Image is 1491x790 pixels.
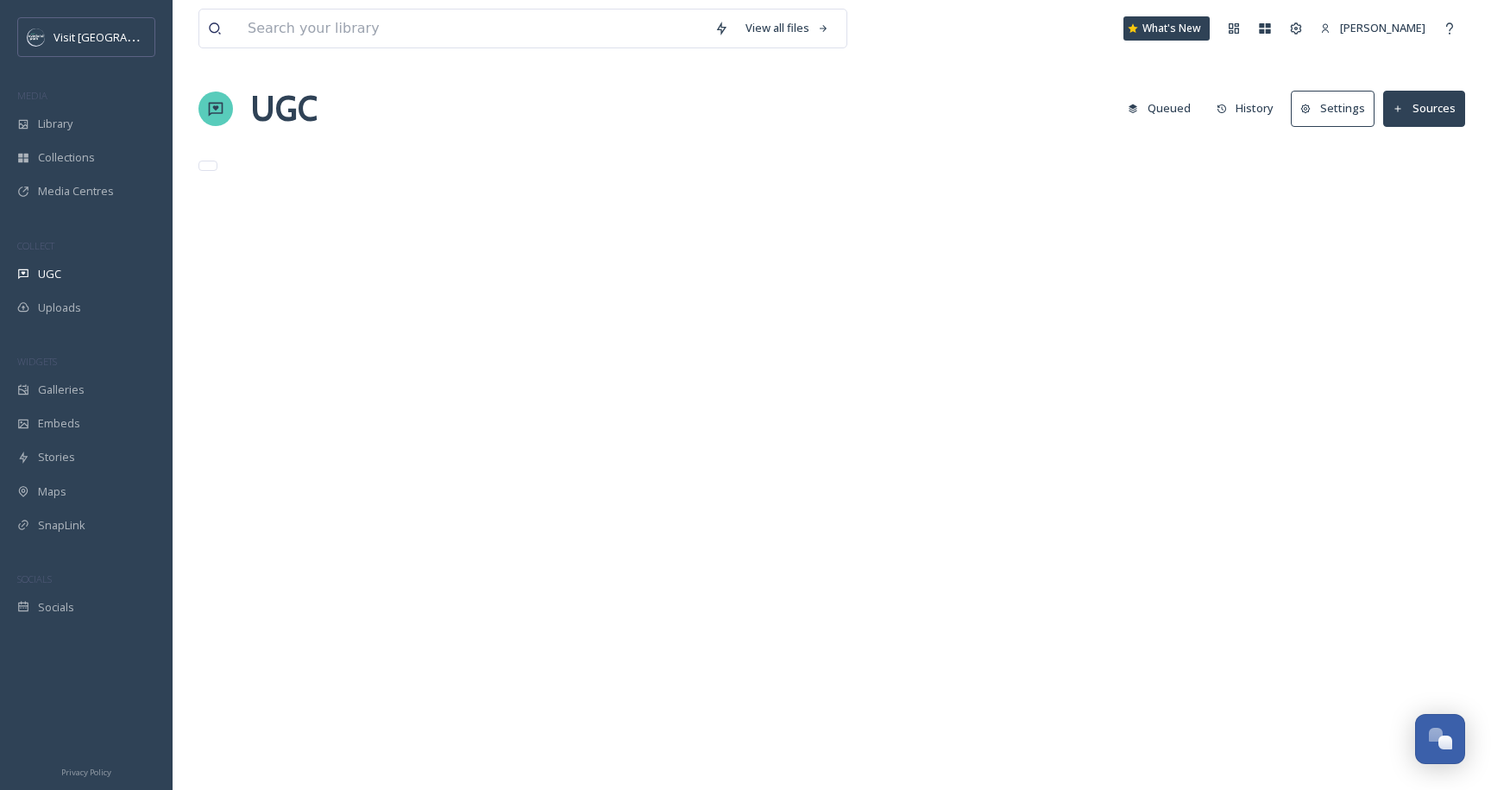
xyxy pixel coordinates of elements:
span: MEDIA [17,89,47,102]
span: WIDGETS [17,355,57,368]
input: Search your library [239,9,706,47]
span: Library [38,116,72,132]
span: Maps [38,483,66,500]
span: SOCIALS [17,572,52,585]
button: Sources [1383,91,1465,126]
a: What's New [1123,16,1210,41]
button: History [1208,92,1283,125]
button: Open Chat [1415,714,1465,764]
span: Stories [38,449,75,465]
span: COLLECT [17,239,54,252]
span: Privacy Policy [61,767,111,778]
span: SnapLink [38,517,85,534]
span: Embeds [38,415,80,432]
a: View all files [737,11,838,45]
a: Queued [1119,92,1208,125]
span: Uploads [38,300,81,316]
a: [PERSON_NAME] [1312,11,1434,45]
span: Socials [38,599,74,616]
span: Visit [GEOGRAPHIC_DATA] [53,28,187,45]
span: [PERSON_NAME] [1340,20,1425,35]
span: Galleries [38,382,85,398]
span: UGC [38,266,61,282]
button: Settings [1291,91,1375,126]
span: Collections [38,149,95,166]
button: Queued [1119,92,1199,125]
a: Privacy Policy [61,761,111,781]
img: c3es6xdrejuflcaqpovn.png [28,28,45,46]
a: History [1208,92,1292,125]
a: UGC [250,83,318,135]
a: Settings [1291,91,1383,126]
span: Media Centres [38,183,114,199]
